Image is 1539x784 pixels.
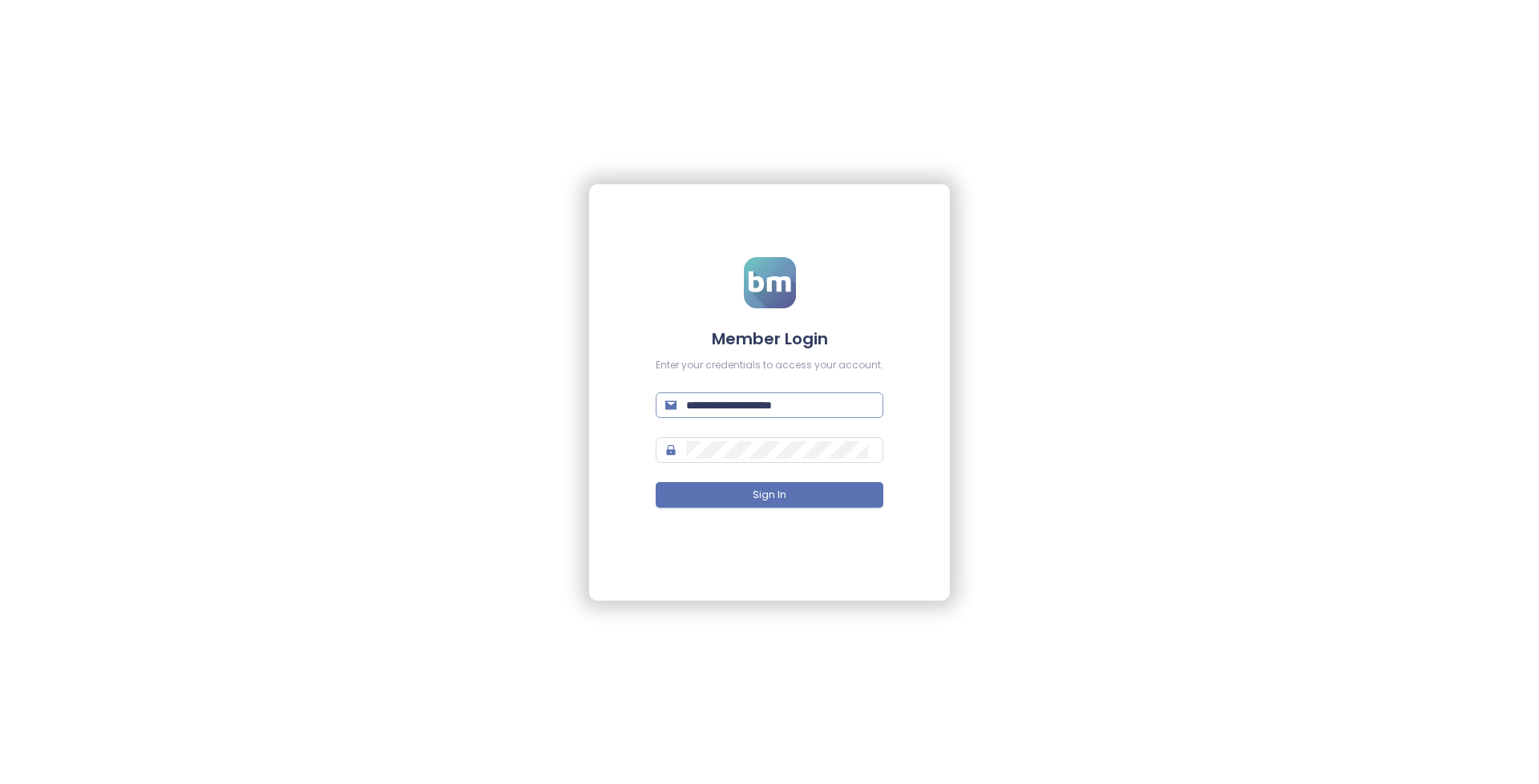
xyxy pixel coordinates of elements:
[753,488,786,503] span: Sign In
[744,257,796,308] img: logo
[665,400,677,411] span: mail
[656,482,883,508] button: Sign In
[665,444,677,456] span: lock
[656,358,883,373] div: Enter your credentials to access your account.
[656,328,883,350] h4: Member Login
